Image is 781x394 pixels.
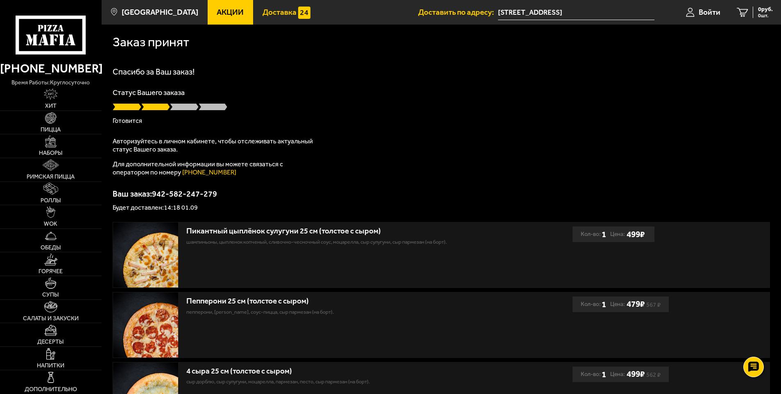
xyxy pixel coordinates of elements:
s: 567 ₽ [646,303,661,307]
span: Римская пицца [27,174,75,180]
span: Войти [699,8,720,16]
span: Цена: [610,297,625,312]
span: 0 шт. [758,13,773,18]
img: 15daf4d41897b9f0e9f617042186c801.svg [298,7,310,19]
span: Цена: [610,226,625,242]
span: Доставка [263,8,297,16]
div: 4 сыра 25 см (толстое с сыром) [186,367,494,376]
p: Будет доставлен: 14:18 01.09 [113,204,770,211]
span: 0 руб. [758,7,773,12]
b: 499 ₽ [627,369,645,379]
input: Ваш адрес доставки [498,5,654,20]
p: Авторизуйтесь в личном кабинете, чтобы отслеживать актуальный статус Вашего заказа. [113,137,317,154]
p: сыр дорблю, сыр сулугуни, моцарелла, пармезан, песто, сыр пармезан (на борт). [186,378,494,386]
p: пепперони, [PERSON_NAME], соус-пицца, сыр пармезан (на борт). [186,308,494,316]
span: Напитки [37,363,64,369]
span: Цена: [610,367,625,382]
p: Для дополнительной информации вы можете связаться с оператором по номеру [113,160,317,177]
span: Хит [45,103,57,109]
span: Горячее [38,269,63,274]
b: 1 [602,297,606,312]
p: Ваш заказ: 942-582-247-279 [113,190,770,198]
b: 1 [602,226,606,242]
p: Готовится [113,118,770,124]
span: Наборы [39,150,63,156]
span: Ленинградская область, Всеволожск, Магистральная улица, 10 [498,5,654,20]
s: 562 ₽ [646,373,661,377]
h1: Спасибо за Ваш заказ! [113,68,770,76]
span: Обеды [41,245,61,251]
div: Кол-во: [581,226,606,242]
div: Кол-во: [581,297,606,312]
b: 1 [602,367,606,382]
b: 479 ₽ [627,299,645,309]
span: Акции [217,8,244,16]
div: Пепперони 25 см (толстое с сыром) [186,297,494,306]
b: 499 ₽ [627,229,645,240]
span: Пицца [41,127,61,133]
span: [GEOGRAPHIC_DATA] [122,8,198,16]
h1: Заказ принят [113,36,189,49]
a: [PHONE_NUMBER] [182,168,236,176]
span: WOK [44,221,57,227]
div: Кол-во: [581,367,606,382]
span: Десерты [37,339,64,345]
p: шампиньоны, цыпленок копченый, сливочно-чесночный соус, моцарелла, сыр сулугуни, сыр пармезан (на... [186,238,494,246]
span: Роллы [41,198,61,204]
span: Доставить по адресу: [418,8,498,16]
p: Статус Вашего заказа [113,89,770,96]
div: Пикантный цыплёнок сулугуни 25 см (толстое с сыром) [186,226,494,236]
span: Дополнительно [25,387,77,392]
span: Салаты и закуски [23,316,79,322]
span: Супы [42,292,59,298]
